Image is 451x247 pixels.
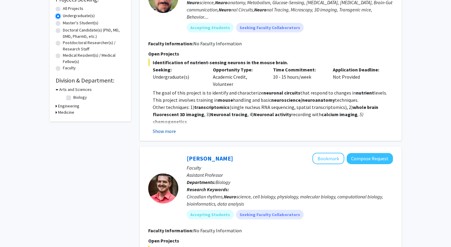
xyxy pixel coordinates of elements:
h3: Medicine [58,109,74,116]
button: Show more [153,128,176,135]
strong: mouse [218,97,233,103]
label: Undergraduate(s) [63,13,95,19]
b: Neuro [219,7,231,13]
b: Neuro [224,194,236,200]
strong: neuroscience/neuroanatomy [271,97,335,103]
span: No Faculty Information [193,41,242,47]
strong: neuronal circuits [263,90,300,96]
span: No Faculty Information [193,227,242,233]
em: , 5) [357,111,364,117]
a: [PERSON_NAME] [187,155,233,162]
div: Academic Credit, Volunteer [208,66,268,88]
p: Other techniques: 1) (single nucleus RNA sequencing, spatial transcriptomics), 2) , 3) , 4) recor... [153,104,393,125]
strong: Neuronal tracing [210,111,247,117]
mat-chip: Seeking Faculty Collaborators [236,23,304,32]
label: Doctoral Candidate(s) (PhD, MD, DMD, PharmD, etc.) [63,27,125,40]
div: Circadian rhythms, science, cell biology, physiology, molecular biology, computational biology, b... [187,193,393,207]
label: Postdoctoral Researcher(s) / Research Staff [63,40,125,52]
iframe: Chat [5,220,26,242]
button: Add Michael Tackenberg to Bookmarks [312,153,344,164]
h2: Division & Department: [56,77,125,84]
mat-chip: Seeking Faculty Collaborators [236,210,304,219]
strong: nutrient [356,90,374,96]
p: Open Projects [148,237,393,244]
b: Faculty Information: [148,227,193,233]
span: Identification of nutrient-sensing neurons in the mouse brain. [148,59,393,66]
b: Departments: [187,179,216,185]
p: Opportunity Type: [213,66,264,73]
b: Research Keywords: [187,186,229,192]
span: Biology [216,179,230,185]
mat-chip: Accepting Students [187,23,234,32]
p: The goal of this project is to identify and characterize that respond to changes in levels. This ... [153,89,393,104]
strong: calcium imaging [321,111,357,117]
b: Neuro [254,7,267,13]
p: Open Projects [148,50,393,57]
div: Undergraduate(s) [153,73,204,80]
label: All Projects [63,5,83,12]
h3: Engineering [58,103,79,109]
p: Seeking: [153,66,204,73]
h3: Arts and Sciences [59,86,92,93]
p: Application Deadline: [333,66,384,73]
label: Medical Resident(s) / Medical Fellow(s) [63,52,125,65]
div: Not Provided [328,66,388,88]
mat-chip: Accepting Students [187,210,234,219]
label: Master's Student(s) [63,20,98,26]
p: Faculty [187,164,393,171]
b: Faculty Information: [148,41,193,47]
label: Faculty [63,65,76,71]
strong: transcriptomics [194,104,229,110]
div: 10 - 15 hours/week [268,66,329,88]
strong: chemogenetics [153,119,187,125]
p: Time Commitment: [273,66,324,73]
p: Assistant Professor [187,171,393,179]
label: Biology [73,94,87,101]
button: Compose Request to Michael Tackenberg [347,153,393,164]
strong: Neuronal activity [253,111,291,117]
